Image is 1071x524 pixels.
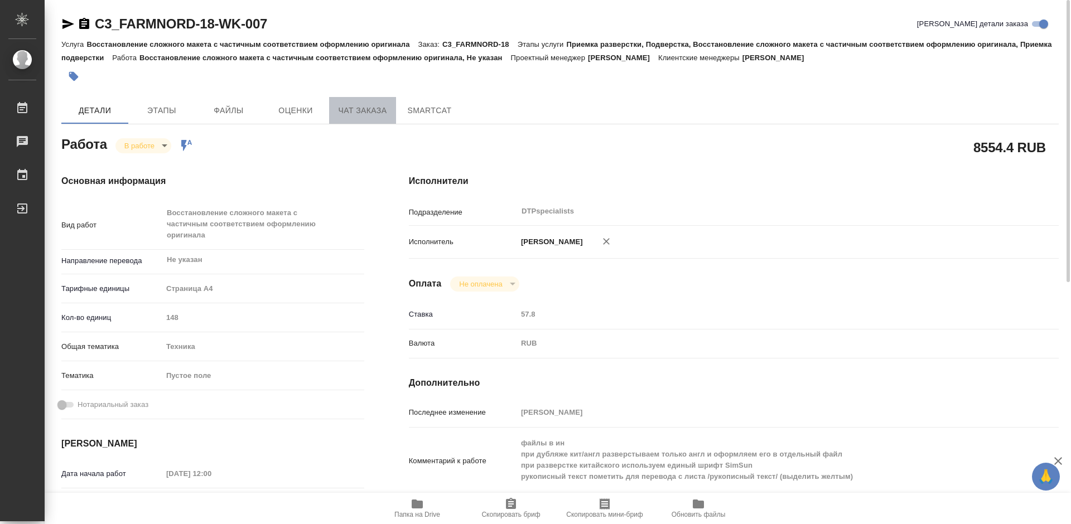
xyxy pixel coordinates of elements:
[517,404,1005,420] input: Пустое поле
[409,236,517,248] p: Исполнитель
[61,40,1052,62] p: Приемка разверстки, Подверстка, Восстановление сложного макета с частичным соответствием оформлен...
[594,229,619,254] button: Удалить исполнителя
[517,334,1005,353] div: RUB
[409,407,517,418] p: Последнее изменение
[1032,463,1060,491] button: 🙏
[95,16,267,31] a: C3_FARMNORD-18-WK-007
[1036,465,1055,488] span: 🙏
[135,104,189,118] span: Этапы
[511,54,588,62] p: Проектный менеджер
[61,64,86,89] button: Добавить тэг
[409,174,1059,188] h4: Исполнители
[162,337,364,356] div: Техника
[403,104,456,118] span: SmartCat
[742,54,813,62] p: [PERSON_NAME]
[370,493,464,524] button: Папка на Drive
[61,255,162,266] p: Направление перевода
[139,54,511,62] p: Восстановление сложного макета с частичным соответствием оформлению оригинала, Не указан
[394,511,440,518] span: Папка на Drive
[336,104,389,118] span: Чат заказа
[61,174,364,188] h4: Основная информация
[409,207,517,218] p: Подразделение
[409,309,517,320] p: Ставка
[115,138,171,153] div: В работе
[558,493,652,524] button: Скопировать мини-бриф
[78,17,91,31] button: Скопировать ссылку
[566,511,643,518] span: Скопировать мини-бриф
[162,366,364,385] div: Пустое поле
[409,277,442,290] h4: Оплата
[652,493,745,524] button: Обновить файлы
[464,493,558,524] button: Скопировать бриф
[61,40,86,48] p: Услуга
[517,236,583,248] p: [PERSON_NAME]
[517,434,1005,486] textarea: файлы в ин при дубляже кит/англ разверстываем только англ и оформляем его в отдельный файл при ра...
[658,54,742,62] p: Клиентские менеджеры
[517,306,1005,322] input: Пустое поле
[61,283,162,294] p: Тарифные единицы
[450,276,519,292] div: В работе
[61,437,364,450] h4: [PERSON_NAME]
[409,455,517,467] p: Комментарий к работе
[61,468,162,479] p: Дата начала работ
[61,220,162,231] p: Вид работ
[61,370,162,381] p: Тематика
[121,141,158,151] button: В работе
[672,511,726,518] span: Обновить файлы
[86,40,418,48] p: Восстановление сложного макета с частичным соответствием оформлению оригинала
[442,40,518,48] p: C3_FARMNORD-18
[61,133,107,153] h2: Работа
[68,104,122,118] span: Детали
[61,312,162,323] p: Кол-во единиц
[61,17,75,31] button: Скопировать ссылку для ЯМессенджера
[409,338,517,349] p: Валюта
[202,104,255,118] span: Файлы
[409,376,1059,390] h4: Дополнительно
[78,399,148,410] span: Нотариальный заказ
[481,511,540,518] span: Скопировать бриф
[917,18,1028,30] span: [PERSON_NAME] детали заказа
[166,370,351,381] div: Пустое поле
[973,138,1046,157] h2: 8554.4 RUB
[456,279,505,289] button: Не оплачена
[418,40,442,48] p: Заказ:
[162,465,260,482] input: Пустое поле
[112,54,139,62] p: Работа
[269,104,322,118] span: Оценки
[518,40,567,48] p: Этапы услуги
[162,309,364,326] input: Пустое поле
[588,54,658,62] p: [PERSON_NAME]
[61,341,162,352] p: Общая тематика
[162,279,364,298] div: Страница А4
